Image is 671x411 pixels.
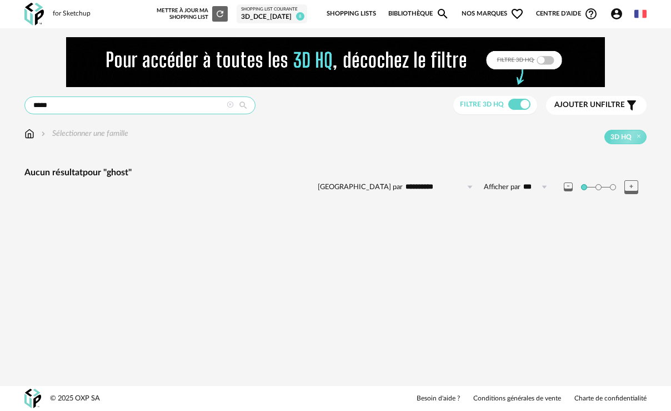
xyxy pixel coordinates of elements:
a: Charte de confidentialité [574,394,647,403]
span: Filtre 3D HQ [460,101,504,108]
img: FILTRE%20HQ%20NEW_V1%20(4).gif [66,37,605,87]
span: Account Circle icon [610,7,623,21]
a: Conditions générales de vente [473,394,561,403]
span: Account Circle icon [610,7,628,21]
span: 3D HQ [610,133,632,141]
img: OXP [24,3,44,26]
button: Ajouter unfiltre Filter icon [546,96,647,115]
div: Aucun résultat [24,167,647,179]
a: Shopping Lists [327,2,376,26]
label: Afficher par [484,182,520,192]
img: svg+xml;base64,PHN2ZyB3aWR0aD0iMTYiIGhlaWdodD0iMTYiIHZpZXdCb3g9IjAgMCAxNiAxNiIgZmlsbD0ibm9uZSIgeG... [39,128,48,139]
span: pour "ghost" [83,168,132,177]
span: Centre d'aideHelp Circle Outline icon [536,7,598,21]
span: Heart Outline icon [510,7,524,21]
span: Help Circle Outline icon [584,7,598,21]
span: 8 [296,12,304,21]
a: Besoin d'aide ? [417,394,460,403]
div: 3D_DCE_[DATE] [241,13,303,22]
span: Ajouter un [554,101,601,109]
span: filtre [554,100,625,110]
label: [GEOGRAPHIC_DATA] par [318,182,403,192]
div: © 2025 OXP SA [50,394,100,403]
img: svg+xml;base64,PHN2ZyB3aWR0aD0iMTYiIGhlaWdodD0iMTciIHZpZXdCb3g9IjAgMCAxNiAxNyIgZmlsbD0ibm9uZSIgeG... [24,128,34,139]
span: Filter icon [625,99,638,112]
a: Shopping List courante 3D_DCE_[DATE] 8 [241,7,303,21]
div: Sélectionner une famille [39,128,128,139]
span: Magnify icon [436,7,449,21]
span: Refresh icon [215,11,225,17]
div: Shopping List courante [241,7,303,12]
div: for Sketchup [53,9,91,18]
a: BibliothèqueMagnify icon [388,2,449,26]
img: fr [634,8,647,20]
span: Nos marques [462,2,524,26]
div: Mettre à jour ma Shopping List [157,6,228,22]
img: OXP [24,389,41,408]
